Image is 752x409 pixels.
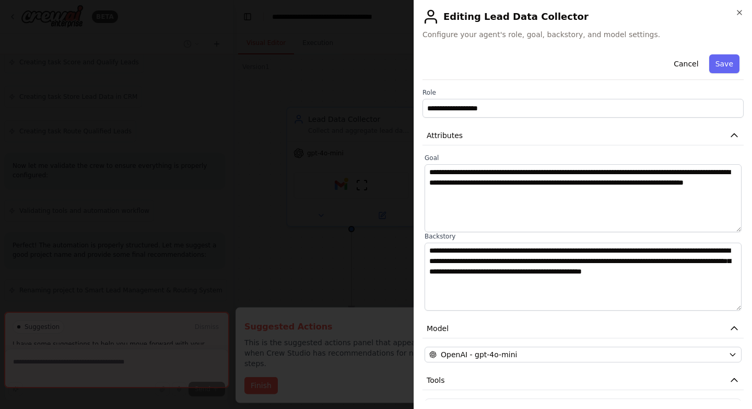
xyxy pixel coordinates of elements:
span: Tools [427,375,445,385]
button: Tools [422,371,744,390]
span: Attributes [427,130,463,141]
span: Model [427,323,449,334]
label: Backstory [425,232,742,241]
button: Attributes [422,126,744,145]
h2: Editing Lead Data Collector [422,8,744,25]
label: Role [422,88,744,97]
span: Configure your agent's role, goal, backstory, and model settings. [422,29,744,40]
span: OpenAI - gpt-4o-mini [441,349,517,360]
button: Cancel [667,54,704,73]
button: Model [422,319,744,338]
button: Save [709,54,739,73]
label: Goal [425,154,742,162]
button: OpenAI - gpt-4o-mini [425,347,742,362]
